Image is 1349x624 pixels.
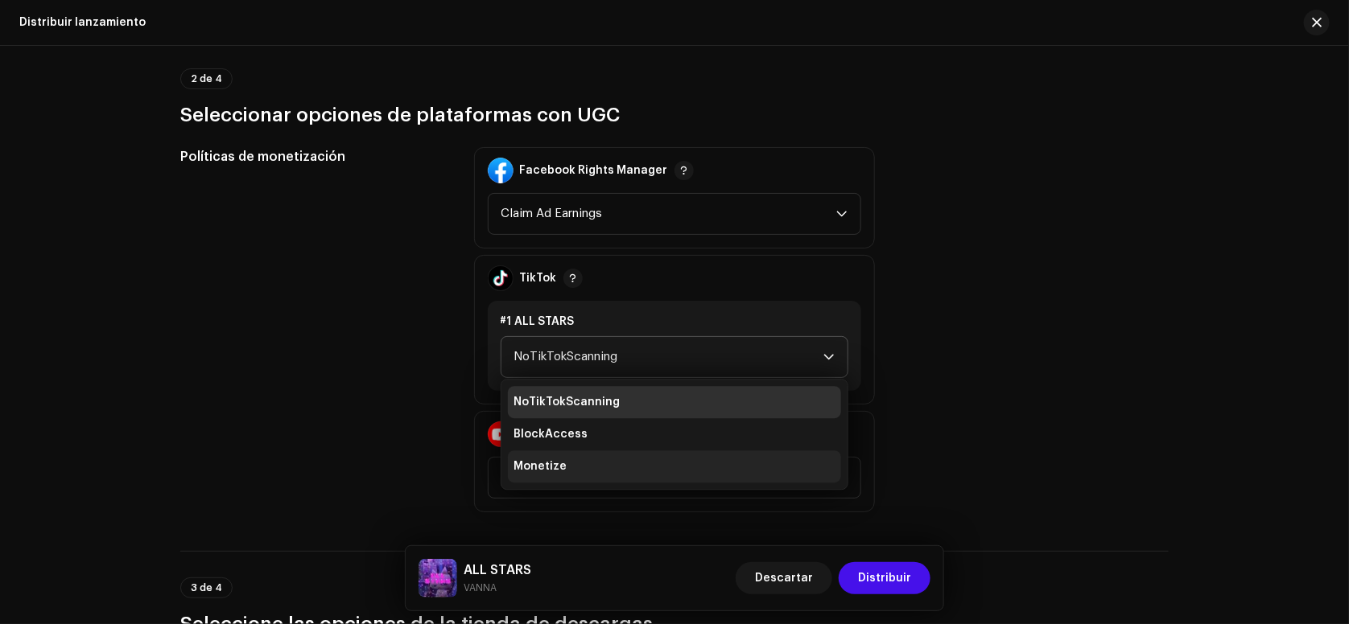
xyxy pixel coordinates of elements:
h5: ALL STARS [464,560,531,580]
span: Distribuir [858,562,911,594]
span: Claim Ad Earnings [501,194,836,234]
div: dropdown trigger [836,194,848,234]
li: NoTikTokScanning [508,386,841,418]
span: 2 de 4 [191,74,222,84]
span: Monetize [514,458,567,474]
div: Facebook Rights Manager [520,164,668,177]
li: Monetize [508,450,841,482]
small: ALL STARS [464,580,531,596]
div: dropdown trigger [823,337,835,377]
li: BlockAccess [508,418,841,450]
h5: Políticas de monetización [180,147,448,166]
span: NoTikTokScanning [514,337,823,377]
ul: Option List [501,380,848,489]
img: 585baf50-3bb8-4bf4-82dd-8b65cd0786b4 [419,559,457,597]
span: 3 de 4 [191,583,222,593]
span: Descartar [755,562,813,594]
span: NoTikTokScanning [514,394,621,410]
div: #1 ALL STARS [501,314,848,330]
div: Distribuir lanzamiento [19,16,146,29]
div: TikTok [520,272,557,285]
button: Descartar [736,562,832,594]
h3: Seleccionar opciones de plataformas con UGC [180,102,1169,128]
button: Distribuir [839,562,930,594]
span: BlockAccess [514,426,588,442]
